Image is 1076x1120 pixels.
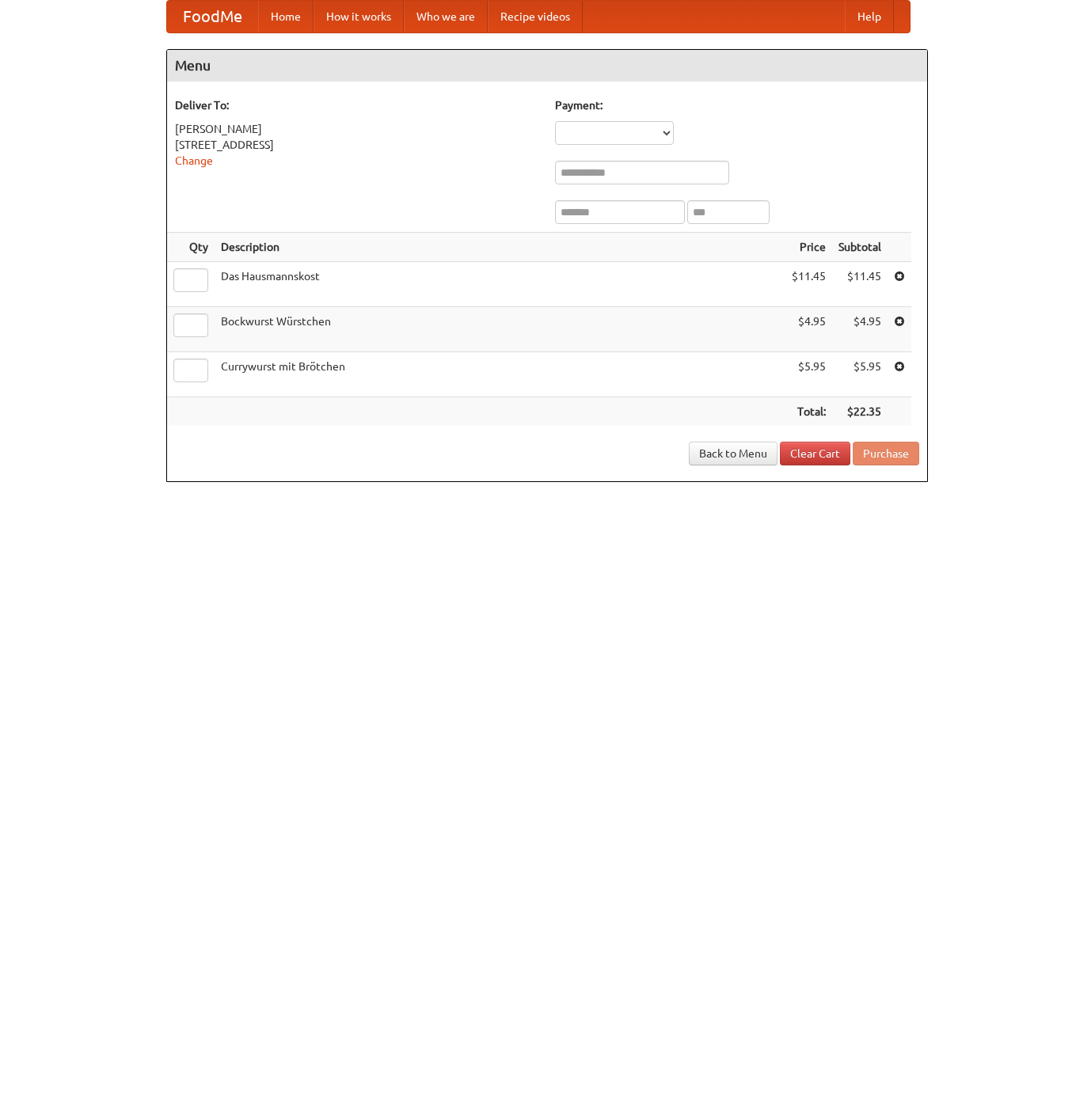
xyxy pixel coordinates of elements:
[845,1,894,32] a: Help
[832,397,888,427] th: $22.35
[215,262,785,307] td: Das Hausmannskost
[167,1,258,32] a: FoodMe
[488,1,583,32] a: Recipe videos
[785,352,832,397] td: $5.95
[175,121,539,137] div: [PERSON_NAME]
[785,233,832,262] th: Price
[215,352,785,397] td: Currywurst mit Brötchen
[832,233,888,262] th: Subtotal
[555,97,919,113] h5: Payment:
[689,442,778,465] a: Back to Menu
[167,233,215,262] th: Qty
[404,1,488,32] a: Who we are
[832,307,888,352] td: $4.95
[785,397,832,427] th: Total:
[785,262,832,307] td: $11.45
[785,307,832,352] td: $4.95
[175,154,213,167] a: Change
[215,307,785,352] td: Bockwurst Würstchen
[780,442,850,465] a: Clear Cart
[832,352,888,397] td: $5.95
[314,1,404,32] a: How it works
[167,50,927,82] h4: Menu
[258,1,314,32] a: Home
[215,233,785,262] th: Description
[175,97,539,113] h5: Deliver To:
[175,137,539,153] div: [STREET_ADDRESS]
[832,262,888,307] td: $11.45
[853,442,919,465] button: Purchase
